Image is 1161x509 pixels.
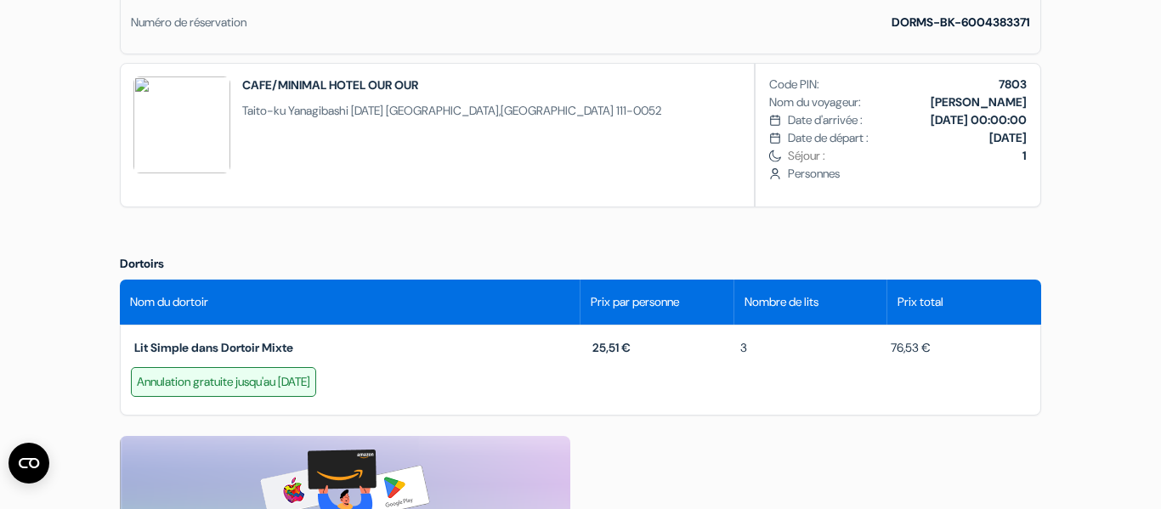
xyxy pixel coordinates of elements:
[898,293,943,311] span: Prix total
[130,293,208,311] span: Nom du dortoir
[133,76,230,173] img: BWMPMQI2UWJRbgZn
[892,14,1030,30] strong: DORMS-BK-6004383371
[120,256,164,271] span: Dortoirs
[131,367,316,397] div: Annulation gratuite jusqu'au [DATE]
[989,130,1027,145] b: [DATE]
[788,111,863,129] span: Date d'arrivée :
[242,102,661,120] span: ,
[134,340,293,355] span: Lit Simple dans Dortoir Mixte
[1022,148,1027,163] b: 1
[616,103,661,118] span: 111-0052
[386,103,499,118] span: [GEOGRAPHIC_DATA]
[931,112,1027,127] b: [DATE] 00:00:00
[730,339,747,357] span: 3
[788,165,1027,183] span: Personnes
[131,14,246,31] div: Numéro de réservation
[999,76,1027,92] b: 7803
[745,293,818,311] span: Nombre de lits
[242,76,661,93] h2: CAFE/MINIMAL HOTEL OUR OUR
[242,103,383,118] span: Taito-ku Yanagibashi [DATE]
[592,340,631,355] span: 25,51 €
[788,147,1027,165] span: Séjour :
[931,94,1027,110] b: [PERSON_NAME]
[591,293,679,311] span: Prix par personne
[769,76,819,93] span: Code PIN:
[881,339,931,357] span: 76,53 €
[769,93,861,111] span: Nom du voyageur:
[8,443,49,484] button: Ouvrir le widget CMP
[788,129,869,147] span: Date de départ :
[501,103,614,118] span: [GEOGRAPHIC_DATA]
